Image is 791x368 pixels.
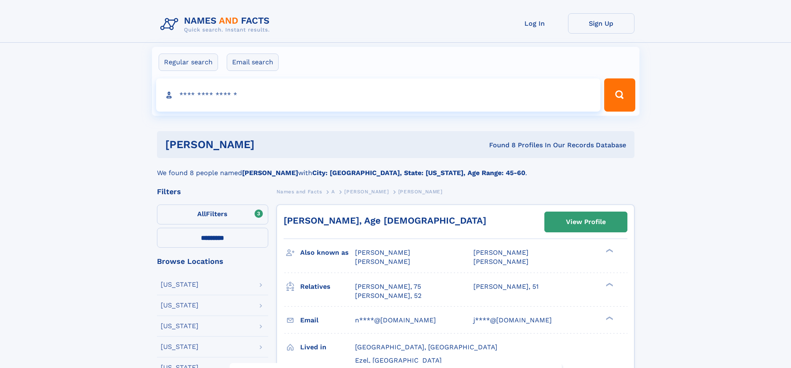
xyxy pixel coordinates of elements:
[284,215,486,226] a: [PERSON_NAME], Age [DEMOGRAPHIC_DATA]
[355,291,421,300] a: [PERSON_NAME], 52
[398,189,443,195] span: [PERSON_NAME]
[161,323,198,329] div: [US_STATE]
[159,54,218,71] label: Regular search
[355,282,421,291] a: [PERSON_NAME], 75
[242,169,298,177] b: [PERSON_NAME]
[355,249,410,256] span: [PERSON_NAME]
[157,205,268,224] label: Filters
[355,343,497,351] span: [GEOGRAPHIC_DATA], [GEOGRAPHIC_DATA]
[355,356,442,364] span: Ezel, [GEOGRAPHIC_DATA]
[197,210,206,218] span: All
[331,186,335,197] a: A
[344,189,389,195] span: [PERSON_NAME]
[300,280,355,294] h3: Relatives
[604,248,614,253] div: ❯
[604,315,614,321] div: ❯
[568,13,634,34] a: Sign Up
[473,249,529,256] span: [PERSON_NAME]
[227,54,279,71] label: Email search
[344,186,389,197] a: [PERSON_NAME]
[502,13,568,34] a: Log In
[300,246,355,260] h3: Also known as
[157,188,268,195] div: Filters
[161,302,198,309] div: [US_STATE]
[157,258,268,265] div: Browse Locations
[165,139,372,150] h1: [PERSON_NAME]
[300,340,355,354] h3: Lived in
[161,281,198,288] div: [US_STATE]
[277,186,322,197] a: Names and Facts
[312,169,525,177] b: City: [GEOGRAPHIC_DATA], State: [US_STATE], Age Range: 45-60
[545,212,627,232] a: View Profile
[473,258,529,266] span: [PERSON_NAME]
[473,282,539,291] a: [PERSON_NAME], 51
[156,78,601,112] input: search input
[604,282,614,287] div: ❯
[157,158,634,178] div: We found 8 people named with .
[157,13,277,36] img: Logo Names and Facts
[355,258,410,266] span: [PERSON_NAME]
[566,212,606,232] div: View Profile
[161,344,198,350] div: [US_STATE]
[604,78,635,112] button: Search Button
[300,313,355,327] h3: Email
[331,189,335,195] span: A
[372,141,626,150] div: Found 8 Profiles In Our Records Database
